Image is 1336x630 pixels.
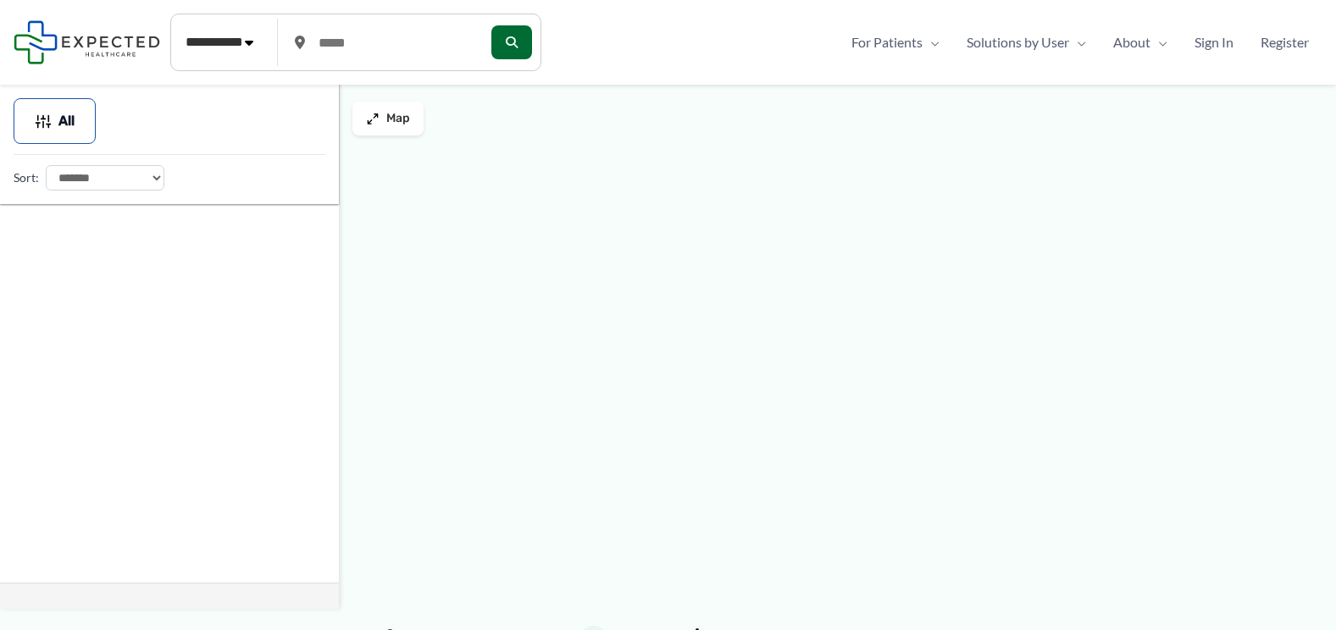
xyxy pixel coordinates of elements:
[1247,30,1322,55] a: Register
[923,30,940,55] span: Menu Toggle
[14,20,160,64] img: Expected Healthcare Logo - side, dark font, small
[838,30,953,55] a: For PatientsMenu Toggle
[1261,30,1309,55] span: Register
[14,98,96,144] button: All
[1195,30,1233,55] span: Sign In
[14,167,39,189] label: Sort:
[953,30,1100,55] a: Solutions by UserMenu Toggle
[1150,30,1167,55] span: Menu Toggle
[1100,30,1181,55] a: AboutMenu Toggle
[1069,30,1086,55] span: Menu Toggle
[366,112,380,125] img: Maximize
[1113,30,1150,55] span: About
[35,113,52,130] img: Filter
[1181,30,1247,55] a: Sign In
[58,115,75,127] span: All
[352,102,424,135] button: Map
[386,112,410,126] span: Map
[851,30,923,55] span: For Patients
[967,30,1069,55] span: Solutions by User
